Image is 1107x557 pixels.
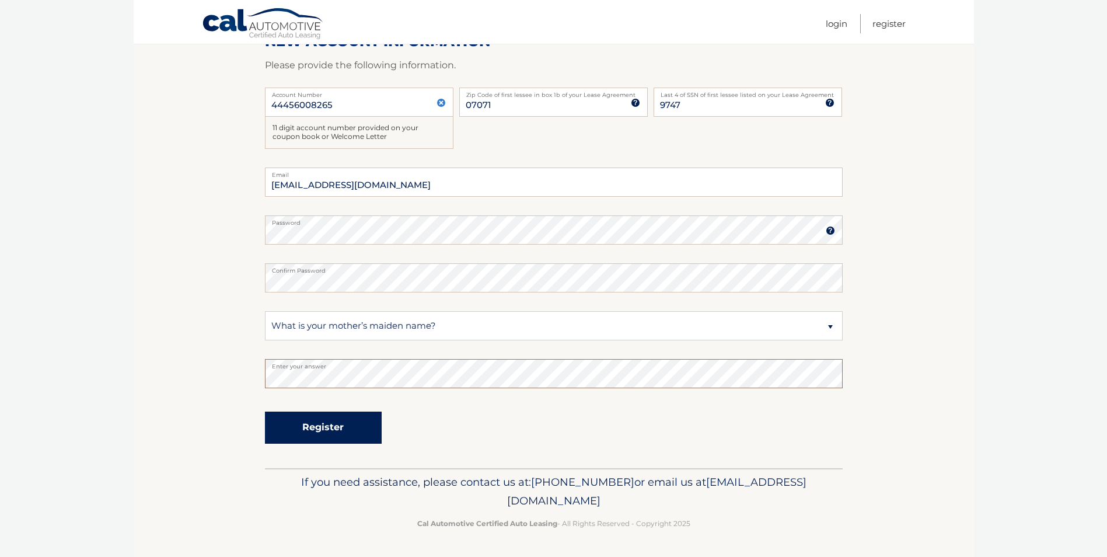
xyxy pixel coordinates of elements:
input: SSN or EIN (last 4 digits only) [654,88,842,117]
button: Register [265,412,382,444]
img: tooltip.svg [825,98,834,107]
a: Cal Automotive [202,8,324,41]
strong: Cal Automotive Certified Auto Leasing [417,519,557,528]
img: close.svg [436,98,446,107]
label: Confirm Password [265,263,843,273]
label: Enter your answer [265,359,843,368]
p: - All Rights Reserved - Copyright 2025 [273,517,835,530]
p: If you need assistance, please contact us at: or email us at [273,473,835,510]
a: Login [826,14,847,33]
a: Register [872,14,906,33]
label: Account Number [265,88,453,97]
input: Zip Code [459,88,648,117]
label: Last 4 of SSN of first lessee listed on your Lease Agreement [654,88,842,97]
label: Email [265,168,843,177]
p: Please provide the following information. [265,57,843,74]
span: [PHONE_NUMBER] [531,475,634,489]
label: Zip Code of first lessee in box 1b of your Lease Agreement [459,88,648,97]
img: tooltip.svg [631,98,640,107]
label: Password [265,215,843,225]
img: tooltip.svg [826,226,835,235]
div: 11 digit account number provided on your coupon book or Welcome Letter [265,117,453,149]
input: Account Number [265,88,453,117]
input: Email [265,168,843,197]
